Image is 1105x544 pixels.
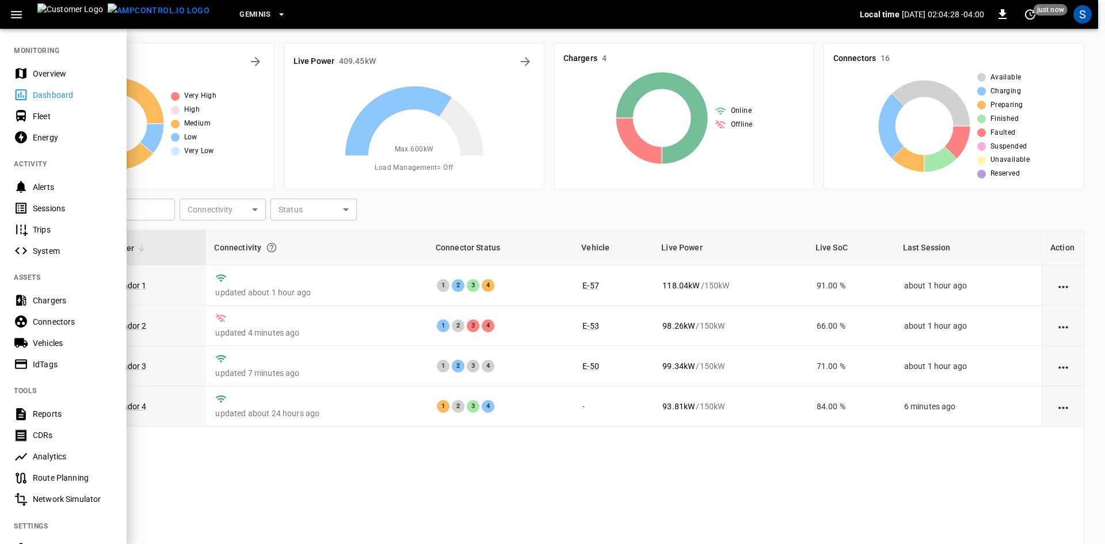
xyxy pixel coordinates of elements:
[33,68,113,79] div: Overview
[33,132,113,143] div: Energy
[33,316,113,328] div: Connectors
[33,429,113,441] div: CDRs
[33,359,113,370] div: IdTags
[902,9,984,20] p: [DATE] 02:04:28 -04:00
[239,8,271,21] span: Geminis
[33,295,113,306] div: Chargers
[33,224,113,235] div: Trips
[33,408,113,420] div: Reports
[108,3,209,18] img: ampcontrol.io logo
[33,451,113,462] div: Analytics
[33,181,113,193] div: Alerts
[1073,5,1092,24] div: profile-icon
[33,337,113,349] div: Vehicles
[33,472,113,484] div: Route Planning
[37,3,103,25] img: Customer Logo
[33,111,113,122] div: Fleet
[1034,4,1068,16] span: just now
[860,9,900,20] p: Local time
[33,89,113,101] div: Dashboard
[33,203,113,214] div: Sessions
[1021,5,1039,24] button: set refresh interval
[33,493,113,505] div: Network Simulator
[33,245,113,257] div: System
